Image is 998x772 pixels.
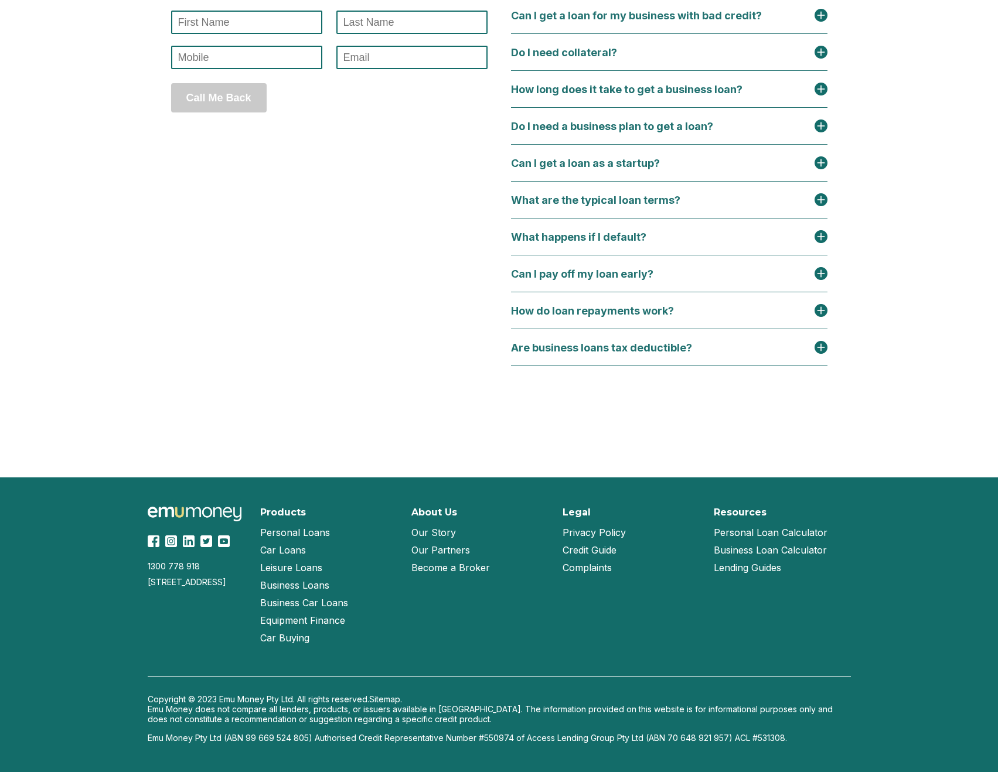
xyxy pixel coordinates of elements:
[171,46,322,69] input: Mobile
[815,46,827,59] img: plus
[511,268,667,280] div: Can I pay off my loan early?
[260,576,329,594] a: Business Loans
[511,9,776,22] div: Can I get a loan for my business with bad credit?
[148,535,159,547] img: Facebook
[511,305,688,317] div: How do loan repayments work?
[563,507,591,518] h2: Legal
[511,83,757,95] div: How long does it take to get a business loan?
[815,230,827,243] img: plus
[815,193,827,206] img: plus
[714,524,827,541] a: Personal Loan Calculator
[511,194,694,206] div: What are the typical loan terms?
[260,559,322,576] a: Leisure Loans
[148,733,851,743] p: Emu Money Pty Ltd (ABN 99 669 524 805) Authorised Credit Representative Number #550974 of Access ...
[148,507,241,521] img: Emu Money
[336,46,488,69] input: Email
[563,524,626,541] a: Privacy Policy
[815,267,827,280] img: plus
[260,612,345,629] a: Equipment Finance
[815,304,827,317] img: plus
[260,507,306,518] h2: Products
[260,594,348,612] a: Business Car Loans
[411,524,456,541] a: Our Story
[511,46,631,59] div: Do I need collateral?
[165,535,177,547] img: Instagram
[563,559,612,576] a: Complaints
[171,11,322,34] input: First Name
[511,157,674,169] div: Can I get a loan as a startup?
[714,559,781,576] a: Lending Guides
[815,119,827,132] img: plus
[511,341,706,354] div: Are business loans tax deductible?
[260,524,330,541] a: Personal Loans
[411,507,457,518] h2: About Us
[200,535,212,547] img: Twitter
[336,11,488,34] input: Last Name
[171,83,267,112] button: Call Me Back
[411,559,490,576] a: Become a Broker
[148,704,851,724] p: Emu Money does not compare all lenders, products, or issuers available in [GEOGRAPHIC_DATA]. The ...
[260,629,309,647] a: Car Buying
[218,535,230,547] img: YouTube
[148,577,246,587] div: [STREET_ADDRESS]
[815,9,827,22] img: plus
[148,694,851,704] p: Copyright © 2023 Emu Money Pty Ltd. All rights reserved.
[148,561,246,571] div: 1300 778 918
[511,120,727,132] div: Do I need a business plan to get a loan?
[815,83,827,95] img: plus
[815,341,827,354] img: plus
[714,541,827,559] a: Business Loan Calculator
[511,231,660,243] div: What happens if I default?
[815,156,827,169] img: plus
[563,541,616,559] a: Credit Guide
[369,694,402,704] a: Sitemap.
[411,541,470,559] a: Our Partners
[183,535,195,547] img: LinkedIn
[260,541,306,559] a: Car Loans
[714,507,767,518] h2: Resources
